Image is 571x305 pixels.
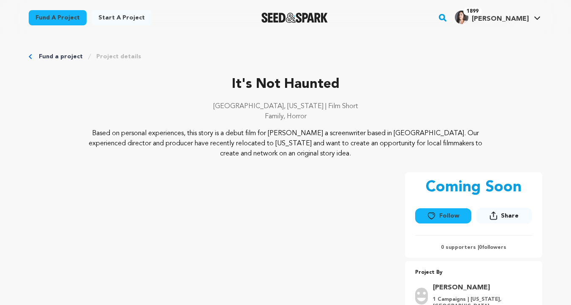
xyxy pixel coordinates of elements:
img: headshot%20screenshot.jpg [455,11,468,24]
p: It's Not Haunted [29,74,542,95]
p: 0 supporters | followers [415,244,532,251]
p: Coming Soon [426,179,522,196]
div: Gabriella B.'s Profile [455,11,529,24]
img: user.png [415,288,428,305]
span: [PERSON_NAME] [472,16,529,22]
p: [GEOGRAPHIC_DATA], [US_STATE] | Film Short [29,101,542,112]
button: Follow [415,208,471,223]
p: Family, Horror [29,112,542,122]
a: Fund a project [29,10,87,25]
img: Seed&Spark Logo Dark Mode [261,13,328,23]
a: Seed&Spark Homepage [261,13,328,23]
a: Fund a project [39,52,83,61]
span: Gabriella B.'s Profile [453,9,542,27]
p: Based on personal experiences, this story is a debut film for [PERSON_NAME] a screenwriter based ... [80,128,491,159]
span: 1899 [463,7,482,16]
a: Gabriella B.'s Profile [453,9,542,24]
span: 0 [479,245,482,250]
span: Share [501,212,519,220]
button: Share [476,208,532,223]
div: Breadcrumb [29,52,542,61]
a: Goto Hadley Holyoak profile [433,283,527,293]
span: Share [476,208,532,227]
a: Project details [96,52,141,61]
p: Project By [415,268,532,278]
a: Start a project [92,10,152,25]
